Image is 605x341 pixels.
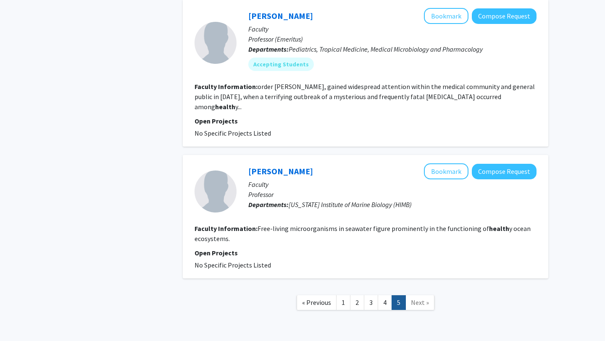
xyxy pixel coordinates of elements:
b: Departments: [248,200,289,209]
span: No Specific Projects Listed [195,261,271,269]
a: Previous [297,295,337,310]
span: « Previous [302,298,331,307]
p: Open Projects [195,116,537,126]
iframe: Chat [6,303,36,335]
a: 5 [392,295,406,310]
span: No Specific Projects Listed [195,129,271,137]
b: health [489,224,509,233]
p: Faculty [248,179,537,189]
p: Professor [248,189,537,199]
span: [US_STATE] Institute of Marine Biology (HIMB) [289,200,412,209]
span: Pediatrics, Tropical Medicine, Medical Microbiology and Pharmacology [289,45,483,53]
p: Faculty [248,24,537,34]
a: 1 [336,295,350,310]
b: Departments: [248,45,289,53]
nav: Page navigation [183,287,548,321]
a: Next Page [405,295,434,310]
p: Open Projects [195,248,537,258]
a: [PERSON_NAME] [248,10,313,21]
p: Professor (Emeritus) [248,34,537,44]
fg-read-more: order [PERSON_NAME], gained widespread attention within the medical community and general public ... [195,82,535,111]
a: 2 [350,295,364,310]
mat-chip: Accepting Students [248,58,314,71]
a: 4 [378,295,392,310]
button: Compose Request to Michael Rappe [472,164,537,179]
b: Faculty Information: [195,224,258,233]
b: Faculty Information: [195,82,258,91]
b: health [215,102,235,111]
button: Compose Request to Richard Yanagihara [472,8,537,24]
button: Add Richard Yanagihara to Bookmarks [424,8,468,24]
button: Add Michael Rappe to Bookmarks [424,163,468,179]
a: 3 [364,295,378,310]
span: Next » [411,298,429,307]
a: [PERSON_NAME] [248,166,313,176]
fg-read-more: Free-living microorganisms in seawater figure prominently in the functioning of y ocean ecosystems. [195,224,531,243]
